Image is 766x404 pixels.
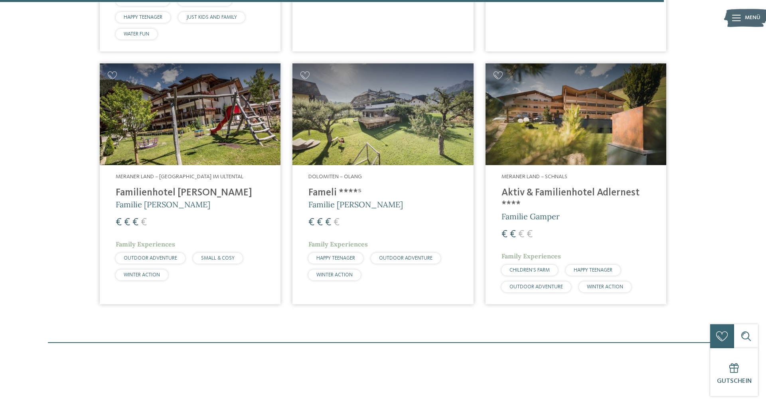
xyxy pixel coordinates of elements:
[486,63,666,304] a: Familienhotels gesucht? Hier findet ihr die besten! Meraner Land – Schnals Aktiv & Familienhotel ...
[201,256,235,261] span: SMALL & COSY
[100,63,280,304] a: Familienhotels gesucht? Hier findet ihr die besten! Meraner Land – [GEOGRAPHIC_DATA] im Ultental ...
[116,187,265,199] h4: Familienhotel [PERSON_NAME]
[308,174,362,179] span: Dolomiten – Olang
[292,63,473,165] img: Familienhotels gesucht? Hier findet ihr die besten!
[316,256,355,261] span: HAPPY TEENAGER
[717,378,752,384] span: Gutschein
[292,63,473,304] a: Familienhotels gesucht? Hier findet ihr die besten! Dolomiten – Olang Fameli ****ˢ Familie [PERSO...
[510,229,516,240] span: €
[124,32,149,37] span: WATER FUN
[518,229,524,240] span: €
[132,217,138,228] span: €
[710,348,758,396] a: Gutschein
[574,268,612,273] span: HAPPY TEENAGER
[325,217,331,228] span: €
[124,15,162,20] span: HAPPY TEENAGER
[527,229,533,240] span: €
[308,199,403,209] span: Familie [PERSON_NAME]
[486,63,666,165] img: Aktiv & Familienhotel Adlernest ****
[116,240,175,248] span: Family Experiences
[509,284,563,290] span: OUTDOOR ADVENTURE
[124,272,160,278] span: WINTER ACTION
[124,217,130,228] span: €
[124,256,177,261] span: OUTDOOR ADVENTURE
[509,268,550,273] span: CHILDREN’S FARM
[116,199,210,209] span: Familie [PERSON_NAME]
[501,252,561,260] span: Family Experiences
[501,174,567,179] span: Meraner Land – Schnals
[308,240,368,248] span: Family Experiences
[587,284,623,290] span: WINTER ACTION
[501,229,507,240] span: €
[316,272,353,278] span: WINTER ACTION
[186,15,237,20] span: JUST KIDS AND FAMILY
[334,217,340,228] span: €
[379,256,432,261] span: OUTDOOR ADVENTURE
[317,217,323,228] span: €
[501,211,560,221] span: Familie Gamper
[100,63,280,165] img: Familienhotels gesucht? Hier findet ihr die besten!
[501,187,650,211] h4: Aktiv & Familienhotel Adlernest ****
[116,217,122,228] span: €
[141,217,147,228] span: €
[308,217,314,228] span: €
[116,174,243,179] span: Meraner Land – [GEOGRAPHIC_DATA] im Ultental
